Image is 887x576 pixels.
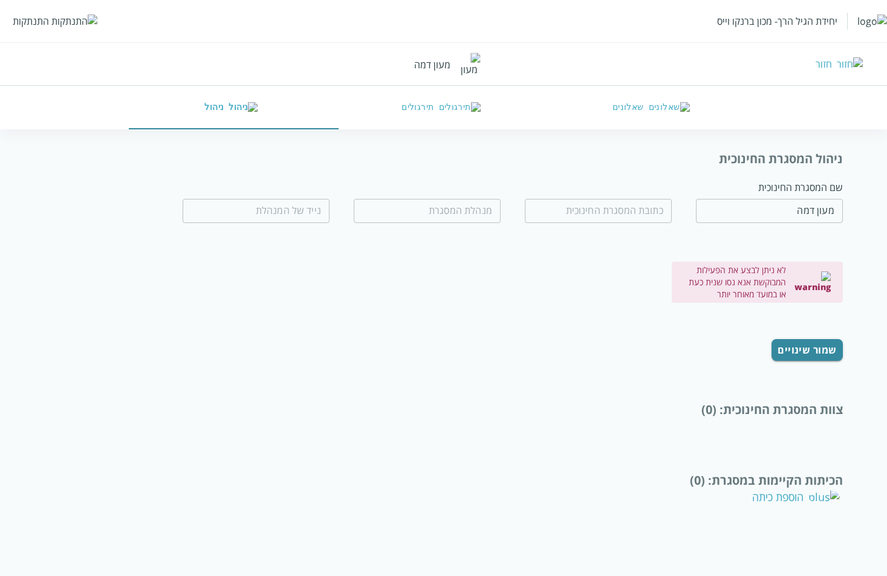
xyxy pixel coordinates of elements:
[548,86,758,129] button: שאלונים
[44,150,842,167] div: ניהול המסגרת החינוכית
[649,102,690,113] img: שאלונים
[808,490,840,504] img: plus
[772,339,843,361] button: שמור שינויים
[752,490,840,504] div: הוספת כיתה
[44,401,842,418] div: צוות המסגרת החינוכית : (0)
[44,472,842,488] div: הכיתות הקיימות במסגרת : (0)
[696,181,843,194] div: שם המסגרת החינוכית
[837,57,863,71] img: חזור
[439,102,481,113] img: תירגולים
[857,15,887,28] img: logo
[793,271,831,293] img: warning
[354,199,501,223] input: מנהלת המסגרת
[717,15,837,28] div: יחידת הגיל הרך- מכון ברנקו וייס
[339,86,548,129] button: תירגולים
[229,102,258,113] img: ניהול
[51,15,97,28] img: התנתקות
[129,86,339,129] button: ניהול
[13,15,49,28] div: התנתקות
[816,57,832,71] div: חזור
[696,199,843,223] input: שם המסגרת החינוכית
[183,199,330,223] input: נייד של המנהלת
[525,199,672,223] input: כתובת המסגרת החינוכית
[684,264,786,300] label: לא ניתן לבצע את הפעילות המבוקשת אנא נסו שנית כעת או במועד מאוחר יותר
